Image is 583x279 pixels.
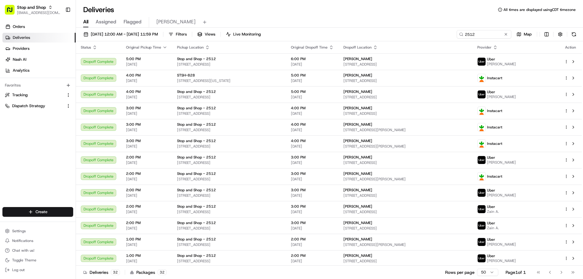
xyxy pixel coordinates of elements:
[12,229,26,233] span: Settings
[177,204,216,209] span: Stop and Shop - 2512
[487,76,502,80] span: Instacart
[343,138,372,143] span: [PERSON_NAME]
[126,73,167,78] span: 4:00 PM
[478,222,486,230] img: profile_uber_ahold_partner.png
[126,56,167,61] span: 5:00 PM
[12,103,45,109] span: Dispatch Strategy
[2,227,73,235] button: Settings
[343,226,468,231] span: [STREET_ADDRESS]
[487,221,495,226] span: Uber
[487,188,495,193] span: Uber
[291,56,334,61] span: 6:00 PM
[13,57,26,62] span: Nash AI
[12,248,34,253] span: Chat with us!
[291,122,334,127] span: 4:00 PM
[2,66,76,75] a: Analytics
[12,267,25,272] span: Log out
[291,128,334,132] span: [DATE]
[570,30,578,39] button: Refresh
[291,188,334,192] span: 3:00 PM
[177,106,216,111] span: Stop and Shop - 2512
[487,62,516,66] span: [PERSON_NAME]
[177,188,216,192] span: Stop and Shop - 2512
[205,32,215,37] span: Views
[177,62,281,67] span: [STREET_ADDRESS]
[83,5,114,15] h1: Deliveries
[177,177,281,182] span: [STREET_ADDRESS]
[158,270,167,275] div: 32
[457,30,511,39] input: Type to search
[343,160,468,165] span: [STREET_ADDRESS]
[2,2,63,17] button: Stop and Shop[EMAIL_ADDRESS][DOMAIN_NAME]
[2,256,73,264] button: Toggle Theme
[291,209,334,214] span: [DATE]
[126,89,167,94] span: 4:00 PM
[126,253,167,258] span: 1:00 PM
[478,205,486,213] img: profile_uber_ahold_partner.png
[177,73,195,78] span: STSH-828
[166,30,189,39] button: Filters
[126,160,167,165] span: [DATE]
[343,62,468,67] span: [STREET_ADDRESS]
[126,106,167,111] span: 3:00 PM
[291,259,334,264] span: [DATE]
[126,111,167,116] span: [DATE]
[291,155,334,160] span: 3:00 PM
[13,46,29,51] span: Providers
[291,242,334,247] span: [DATE]
[478,238,486,246] img: profile_uber_ahold_partner.png
[195,30,218,39] button: Views
[126,220,167,225] span: 2:00 PM
[126,95,167,100] span: [DATE]
[2,80,73,90] div: Favorites
[126,155,167,160] span: 2:00 PM
[126,177,167,182] span: [DATE]
[177,160,281,165] span: [STREET_ADDRESS]
[487,57,495,62] span: Uber
[111,270,120,275] div: 32
[5,103,63,109] a: Dispatch Strategy
[177,56,216,61] span: Stop and Shop - 2512
[124,18,141,26] span: Flagged
[177,95,281,100] span: [STREET_ADDRESS]
[126,171,167,176] span: 2:00 PM
[343,204,372,209] span: [PERSON_NAME]
[478,189,486,197] img: profile_uber_ahold_partner.png
[17,4,46,10] button: Stop and Shop
[343,171,372,176] span: [PERSON_NAME]
[506,269,526,275] div: Page 1 of 1
[130,269,167,275] div: Packages
[343,259,468,264] span: [STREET_ADDRESS]
[343,155,372,160] span: [PERSON_NAME]
[487,253,495,258] span: Uber
[291,171,334,176] span: 3:00 PM
[487,155,495,160] span: Uber
[126,242,167,247] span: [DATE]
[176,32,187,37] span: Filters
[564,45,577,50] div: Action
[12,258,36,263] span: Toggle Theme
[177,45,204,50] span: Pickup Location
[291,73,334,78] span: 5:00 PM
[343,209,468,214] span: [STREET_ADDRESS]
[177,220,216,225] span: Stop and Shop - 2512
[477,45,492,50] span: Provider
[126,122,167,127] span: 3:00 PM
[126,62,167,67] span: [DATE]
[126,226,167,231] span: [DATE]
[126,209,167,214] span: [DATE]
[478,172,486,180] img: profile_instacart_ahold_partner.png
[514,30,534,39] button: Map
[487,141,502,146] span: Instacart
[343,237,372,242] span: [PERSON_NAME]
[126,138,167,143] span: 3:00 PM
[291,95,334,100] span: [DATE]
[177,242,281,247] span: [STREET_ADDRESS]
[503,7,576,12] span: All times are displayed using CDT timezone
[177,111,281,116] span: [STREET_ADDRESS]
[291,62,334,67] span: [DATE]
[291,138,334,143] span: 4:00 PM
[126,128,167,132] span: [DATE]
[177,259,281,264] span: [STREET_ADDRESS]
